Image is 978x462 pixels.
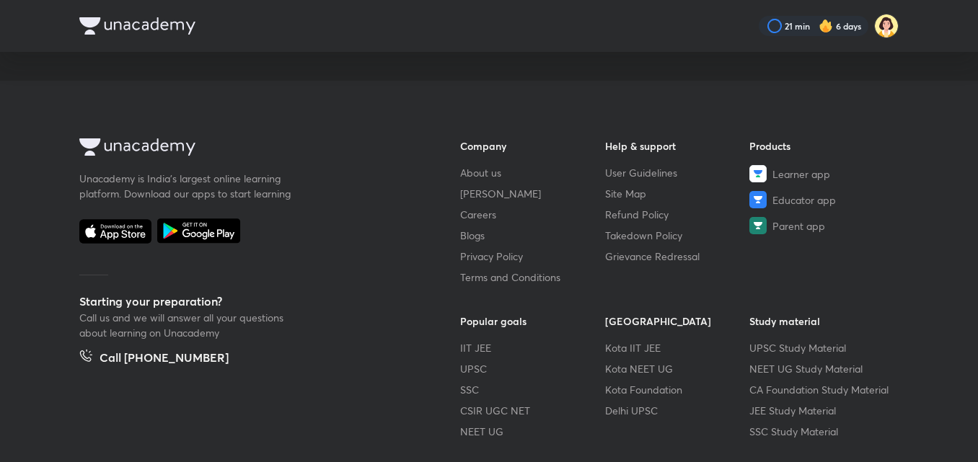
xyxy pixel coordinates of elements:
[605,361,750,376] a: Kota NEET UG
[460,207,605,222] a: Careers
[749,403,894,418] a: JEE Study Material
[460,228,605,243] a: Blogs
[460,249,605,264] a: Privacy Policy
[874,14,899,38] img: kk B
[772,166,830,182] span: Learner app
[79,293,414,310] h5: Starting your preparation?
[749,191,767,208] img: Educator app
[772,192,836,208] span: Educator app
[605,186,750,201] a: Site Map
[79,138,414,159] a: Company Logo
[460,314,605,329] h6: Popular goals
[460,340,605,355] a: IIT JEE
[749,424,894,439] a: SSC Study Material
[460,270,605,285] a: Terms and Conditions
[100,349,229,369] h5: Call [PHONE_NUMBER]
[749,382,894,397] a: CA Foundation Study Material
[749,191,894,208] a: Educator app
[460,424,605,439] a: NEET UG
[749,165,767,182] img: Learner app
[819,19,833,33] img: streak
[605,249,750,264] a: Grievance Redressal
[772,218,825,234] span: Parent app
[749,217,894,234] a: Parent app
[79,138,195,156] img: Company Logo
[605,228,750,243] a: Takedown Policy
[605,207,750,222] a: Refund Policy
[79,349,229,369] a: Call [PHONE_NUMBER]
[605,138,750,154] h6: Help & support
[605,340,750,355] a: Kota IIT JEE
[460,207,496,222] span: Careers
[79,17,195,35] img: Company Logo
[749,340,894,355] a: UPSC Study Material
[749,165,894,182] a: Learner app
[749,314,894,329] h6: Study material
[79,310,296,340] p: Call us and we will answer all your questions about learning on Unacademy
[460,361,605,376] a: UPSC
[749,361,894,376] a: NEET UG Study Material
[749,217,767,234] img: Parent app
[460,382,605,397] a: SSC
[79,171,296,201] p: Unacademy is India’s largest online learning platform. Download our apps to start learning
[460,403,605,418] a: CSIR UGC NET
[605,403,750,418] a: Delhi UPSC
[605,382,750,397] a: Kota Foundation
[749,138,894,154] h6: Products
[605,165,750,180] a: User Guidelines
[460,165,605,180] a: About us
[460,138,605,154] h6: Company
[605,314,750,329] h6: [GEOGRAPHIC_DATA]
[460,186,605,201] a: [PERSON_NAME]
